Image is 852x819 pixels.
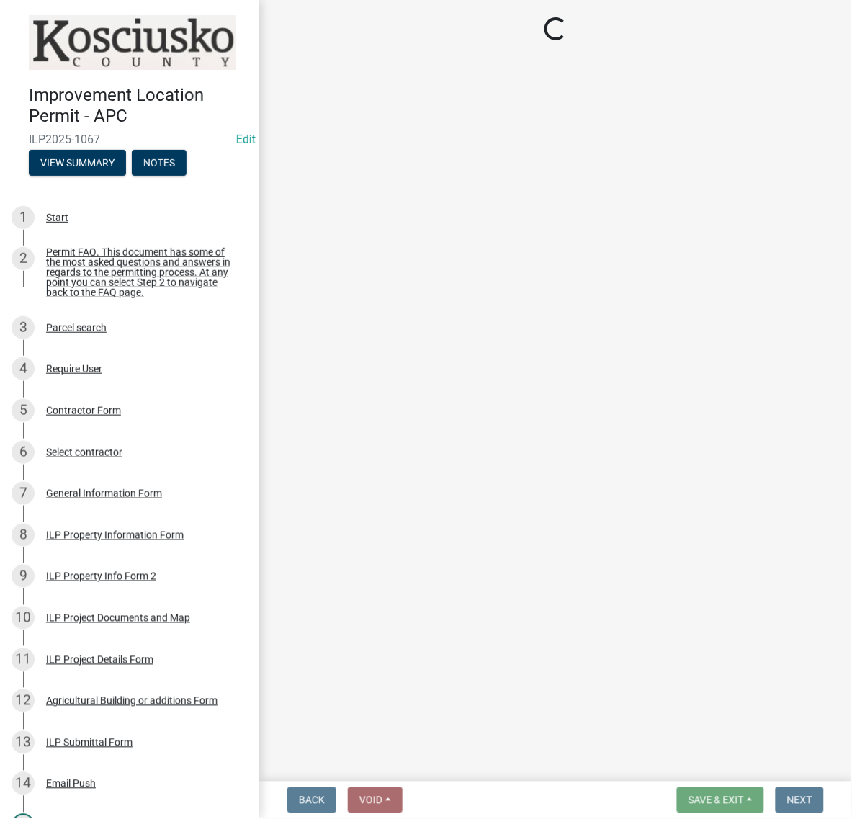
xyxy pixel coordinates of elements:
[12,648,35,671] div: 11
[46,530,184,540] div: ILP Property Information Form
[46,779,96,789] div: Email Push
[12,731,35,754] div: 13
[287,787,336,813] button: Back
[46,364,102,374] div: Require User
[787,795,812,806] span: Next
[29,158,126,169] wm-modal-confirm: Summary
[299,795,325,806] span: Back
[132,150,187,176] button: Notes
[348,787,403,813] button: Void
[12,316,35,339] div: 3
[46,323,107,333] div: Parcel search
[236,133,256,146] wm-modal-confirm: Edit Application Number
[776,787,824,813] button: Next
[12,772,35,795] div: 14
[46,212,68,223] div: Start
[46,571,156,581] div: ILP Property Info Form 2
[12,357,35,380] div: 4
[12,206,35,229] div: 1
[689,795,744,806] span: Save & Exit
[29,133,230,146] span: ILP2025-1067
[12,399,35,422] div: 5
[12,441,35,464] div: 6
[132,158,187,169] wm-modal-confirm: Notes
[12,607,35,630] div: 10
[46,613,190,623] div: ILP Project Documents and Map
[359,795,382,806] span: Void
[46,655,153,665] div: ILP Project Details Form
[236,133,256,146] a: Edit
[12,689,35,712] div: 12
[12,482,35,505] div: 7
[46,488,162,498] div: General Information Form
[29,150,126,176] button: View Summary
[29,15,236,70] img: Kosciusko County, Indiana
[29,85,248,127] h4: Improvement Location Permit - APC
[46,247,236,297] div: Permit FAQ. This document has some of the most asked questions and answers in regards to the perm...
[12,524,35,547] div: 8
[46,738,133,748] div: ILP Submittal Form
[46,406,121,416] div: Contractor Form
[46,696,218,706] div: Agricultural Building or additions Form
[12,565,35,588] div: 9
[12,247,35,270] div: 2
[46,447,122,457] div: Select contractor
[677,787,764,813] button: Save & Exit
